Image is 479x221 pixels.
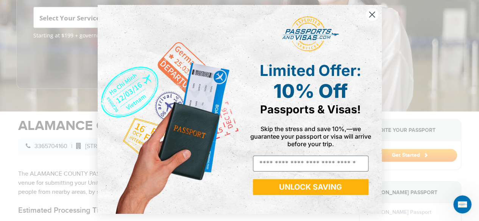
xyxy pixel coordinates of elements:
span: Limited Offer: [260,61,361,80]
img: passports and visas [282,16,339,52]
iframe: Intercom live chat [453,195,471,213]
button: UNLOCK SAVING [253,179,368,195]
span: Skip the stress and save 10%,—we guarantee your passport or visa will arrive before your trip. [250,125,371,148]
span: 10% Off [273,80,348,102]
img: de9cda0d-0715-46ca-9a25-073762a91ba7.png [98,5,240,214]
span: Passports & Visas! [260,103,361,116]
button: Close dialog [365,8,379,21]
